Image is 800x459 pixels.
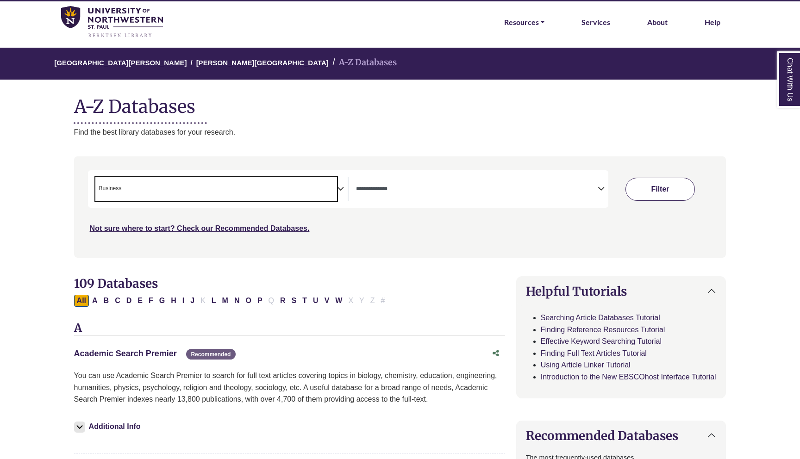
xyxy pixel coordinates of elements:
h1: A-Z Databases [74,89,726,117]
button: Additional Info [74,420,144,433]
a: Using Article Linker Tutorial [541,361,631,369]
button: Filter Results F [146,295,156,307]
span: Business [99,184,122,193]
textarea: Search [123,186,127,193]
nav: breadcrumb [74,48,726,80]
button: Filter Results C [112,295,123,307]
button: Filter Results B [101,295,112,307]
button: Filter Results R [277,295,288,307]
p: Find the best library databases for your research. [74,126,726,138]
button: Recommended Databases [517,421,726,450]
button: Submit for Search Results [625,178,695,201]
button: Filter Results I [180,295,187,307]
p: You can use Academic Search Premier to search for full text articles covering topics in biology, ... [74,370,505,405]
button: Filter Results V [322,295,332,307]
a: Resources [504,16,544,28]
button: Filter Results U [310,295,321,307]
button: Filter Results H [168,295,179,307]
button: Share this database [487,345,505,362]
a: Introduction to the New EBSCOhost Interface Tutorial [541,373,716,381]
button: Filter Results W [332,295,345,307]
button: Filter Results S [289,295,300,307]
li: A-Z Databases [329,56,397,69]
a: Finding Reference Resources Tutorial [541,326,665,334]
a: About [647,16,668,28]
button: Filter Results T [300,295,310,307]
li: Business [95,184,122,193]
a: [GEOGRAPHIC_DATA][PERSON_NAME] [54,57,187,67]
textarea: Search [356,186,598,193]
a: [PERSON_NAME][GEOGRAPHIC_DATA] [196,57,329,67]
button: Filter Results M [219,295,231,307]
a: Finding Full Text Articles Tutorial [541,349,647,357]
button: Filter Results D [124,295,135,307]
a: Academic Search Premier [74,349,177,358]
a: Searching Article Databases Tutorial [541,314,660,322]
div: Alpha-list to filter by first letter of database name [74,296,389,304]
span: 109 Databases [74,276,158,291]
img: library_home [61,6,163,38]
button: Filter Results A [89,295,100,307]
nav: Search filters [74,156,726,257]
button: Helpful Tutorials [517,277,726,306]
button: Filter Results P [255,295,265,307]
button: All [74,295,89,307]
button: Filter Results G [156,295,168,307]
button: Filter Results L [209,295,219,307]
a: Services [581,16,610,28]
button: Filter Results O [243,295,254,307]
button: Filter Results J [187,295,197,307]
span: Recommended [186,349,235,360]
a: Effective Keyword Searching Tutorial [541,337,662,345]
button: Filter Results N [231,295,243,307]
h3: A [74,322,505,335]
a: Help [705,16,720,28]
button: Filter Results E [135,295,145,307]
a: Not sure where to start? Check our Recommended Databases. [90,224,310,232]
